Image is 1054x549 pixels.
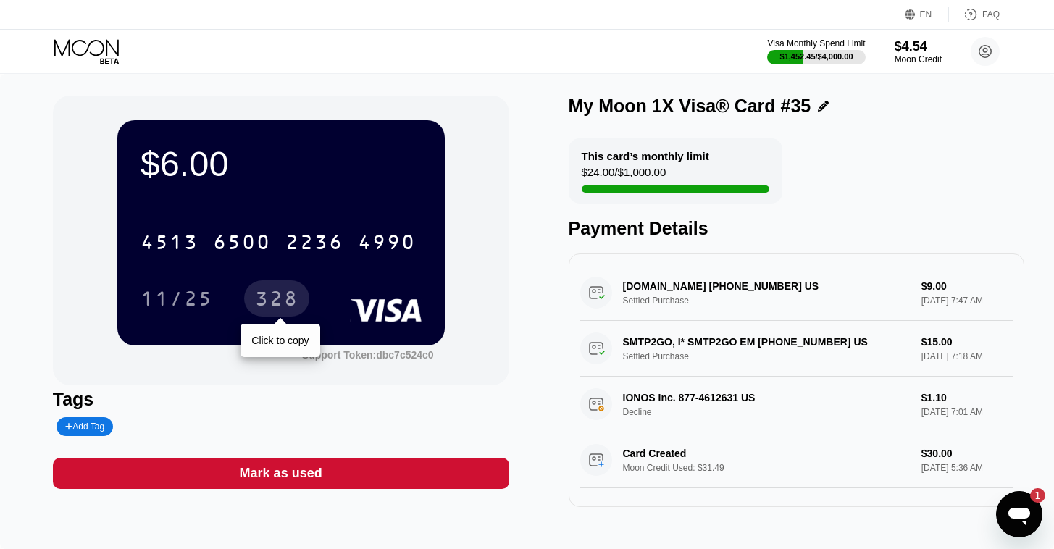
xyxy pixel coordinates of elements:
[780,52,853,61] div: $1,452.45 / $4,000.00
[895,39,942,54] div: $4.54
[65,422,104,432] div: Add Tag
[920,9,932,20] div: EN
[255,289,298,312] div: 328
[251,335,309,346] div: Click to copy
[982,9,1000,20] div: FAQ
[132,224,424,260] div: 4513650022364990
[302,349,434,361] div: Support Token: dbc7c524c0
[240,465,322,482] div: Mark as used
[53,458,509,489] div: Mark as used
[582,166,666,185] div: $24.00 / $1,000.00
[358,232,416,256] div: 4990
[1016,488,1045,503] iframe: Number of unread messages
[141,143,422,184] div: $6.00
[141,232,198,256] div: 4513
[895,39,942,64] div: $4.54Moon Credit
[141,289,213,312] div: 11/25
[996,491,1042,537] iframe: Button to launch messaging window, 1 unread message
[767,38,865,64] div: Visa Monthly Spend Limit$1,452.45/$4,000.00
[57,417,113,436] div: Add Tag
[213,232,271,256] div: 6500
[582,150,709,162] div: This card’s monthly limit
[569,96,811,117] div: My Moon 1X Visa® Card #35
[130,280,224,317] div: 11/25
[244,280,309,317] div: 328
[569,218,1025,239] div: Payment Details
[949,7,1000,22] div: FAQ
[53,389,509,410] div: Tags
[905,7,949,22] div: EN
[895,54,942,64] div: Moon Credit
[767,38,865,49] div: Visa Monthly Spend Limit
[302,349,434,361] div: Support Token:dbc7c524c0
[285,232,343,256] div: 2236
